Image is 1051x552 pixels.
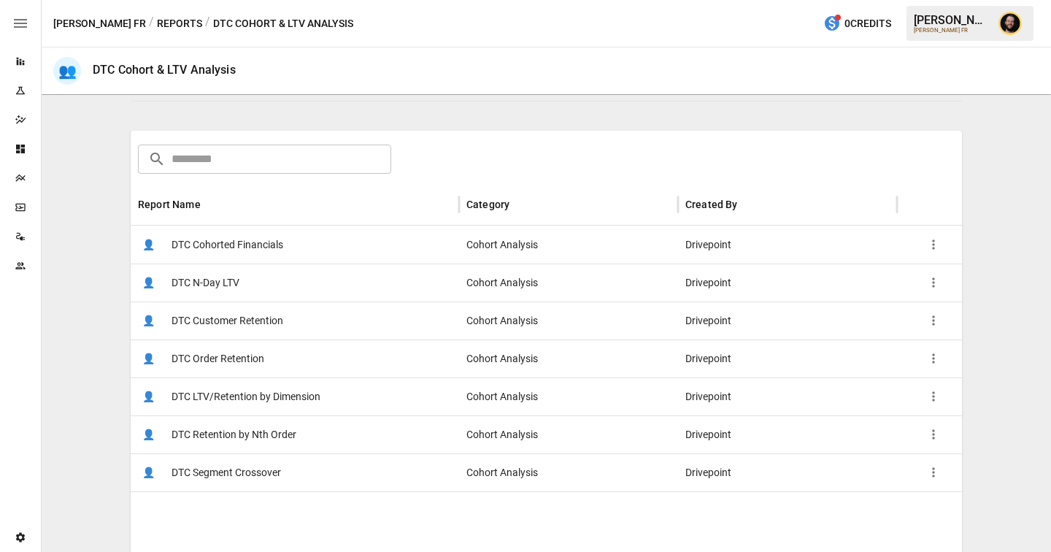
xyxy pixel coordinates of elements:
div: DTC Cohort & LTV Analysis [93,63,236,77]
div: Drivepoint [678,453,897,491]
button: Sort [739,194,760,215]
span: DTC Cohorted Financials [172,226,283,264]
div: Cohort Analysis [459,453,678,491]
div: Cohort Analysis [459,415,678,453]
button: Ciaran Nugent [990,3,1031,44]
div: Created By [685,199,738,210]
div: Cohort Analysis [459,264,678,302]
div: Drivepoint [678,226,897,264]
span: DTC Segment Crossover [172,454,281,491]
div: [PERSON_NAME] [914,13,990,27]
button: Reports [157,15,202,33]
div: Drivepoint [678,415,897,453]
button: 0Credits [817,10,897,37]
div: Cohort Analysis [459,302,678,340]
div: Report Name [138,199,201,210]
span: DTC Customer Retention [172,302,283,340]
button: [PERSON_NAME] FR [53,15,146,33]
span: 👤 [138,348,160,369]
div: Drivepoint [678,340,897,377]
span: 👤 [138,386,160,407]
div: Drivepoint [678,377,897,415]
span: DTC LTV/Retention by Dimension [172,378,320,415]
div: Category [466,199,509,210]
span: 0 Credits [844,15,891,33]
div: Cohort Analysis [459,226,678,264]
span: DTC N-Day LTV [172,264,239,302]
div: [PERSON_NAME] FR [914,27,990,34]
span: 👤 [138,272,160,294]
span: DTC Retention by Nth Order [172,416,296,453]
button: Sort [511,194,531,215]
div: Drivepoint [678,302,897,340]
span: 👤 [138,310,160,331]
div: Cohort Analysis [459,377,678,415]
span: DTC Order Retention [172,340,264,377]
span: 👤 [138,423,160,445]
button: Sort [202,194,223,215]
div: / [149,15,154,33]
img: Ciaran Nugent [998,12,1022,35]
div: 👥 [53,57,81,85]
div: Cohort Analysis [459,340,678,377]
div: / [205,15,210,33]
span: 👤 [138,461,160,483]
span: 👤 [138,234,160,256]
div: Drivepoint [678,264,897,302]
